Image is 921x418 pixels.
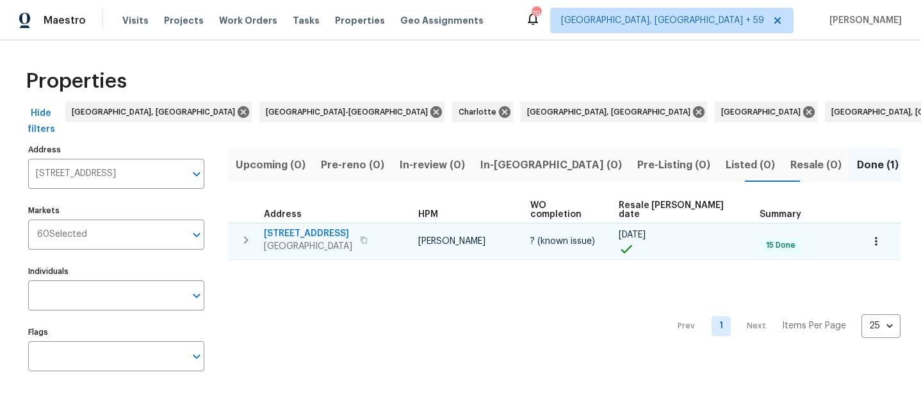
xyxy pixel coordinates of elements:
[26,106,56,137] span: Hide filters
[530,201,597,219] span: WO completion
[37,229,87,240] span: 60 Selected
[418,237,485,246] span: [PERSON_NAME]
[264,240,352,253] span: [GEOGRAPHIC_DATA]
[619,230,646,239] span: [DATE]
[637,156,710,174] span: Pre-Listing (0)
[293,16,320,25] span: Tasks
[188,226,206,244] button: Open
[721,106,806,118] span: [GEOGRAPHIC_DATA]
[236,156,306,174] span: Upcoming (0)
[561,14,764,27] span: [GEOGRAPHIC_DATA], [GEOGRAPHIC_DATA] + 59
[790,156,842,174] span: Resale (0)
[321,156,384,174] span: Pre-reno (0)
[264,227,352,240] span: [STREET_ADDRESS]
[28,146,204,154] label: Address
[530,237,595,246] span: ? (known issue)
[824,14,902,27] span: [PERSON_NAME]
[761,240,801,251] span: 15 Done
[715,102,817,122] div: [GEOGRAPHIC_DATA]
[400,156,465,174] span: In-review (0)
[72,106,240,118] span: [GEOGRAPHIC_DATA], [GEOGRAPHIC_DATA]
[400,14,484,27] span: Geo Assignments
[521,102,707,122] div: [GEOGRAPHIC_DATA], [GEOGRAPHIC_DATA]
[459,106,501,118] span: Charlotte
[619,201,738,219] span: Resale [PERSON_NAME] date
[861,309,901,342] div: 25
[712,316,731,336] a: Goto page 1
[122,14,149,27] span: Visits
[65,102,252,122] div: [GEOGRAPHIC_DATA], [GEOGRAPHIC_DATA]
[335,14,385,27] span: Properties
[760,210,801,219] span: Summary
[219,14,277,27] span: Work Orders
[28,268,204,275] label: Individuals
[44,14,86,27] span: Maestro
[452,102,513,122] div: Charlotte
[20,102,61,141] button: Hide filters
[28,328,204,336] label: Flags
[188,287,206,305] button: Open
[266,106,433,118] span: [GEOGRAPHIC_DATA]-[GEOGRAPHIC_DATA]
[782,319,846,332] p: Items Per Page
[264,210,302,219] span: Address
[480,156,622,174] span: In-[GEOGRAPHIC_DATA] (0)
[532,8,541,20] div: 790
[665,268,901,384] nav: Pagination Navigation
[527,106,696,118] span: [GEOGRAPHIC_DATA], [GEOGRAPHIC_DATA]
[857,156,899,174] span: Done (1)
[188,165,206,183] button: Open
[188,348,206,366] button: Open
[164,14,204,27] span: Projects
[418,210,438,219] span: HPM
[26,75,127,88] span: Properties
[259,102,444,122] div: [GEOGRAPHIC_DATA]-[GEOGRAPHIC_DATA]
[28,207,204,214] label: Markets
[726,156,775,174] span: Listed (0)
